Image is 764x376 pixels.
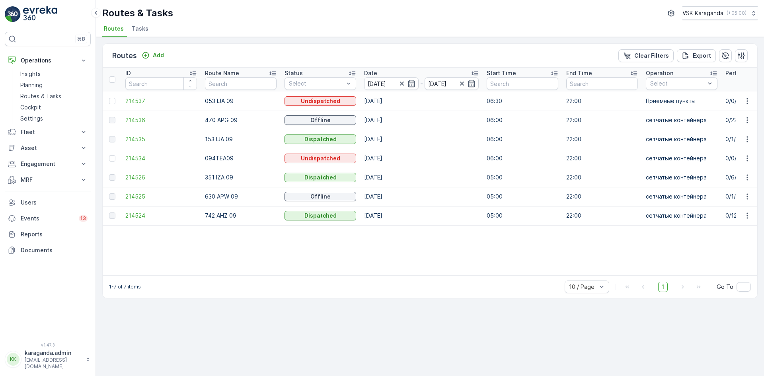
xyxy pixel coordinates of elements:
button: Add [138,51,167,60]
div: Toggle Row Selected [109,117,115,123]
div: Toggle Row Selected [109,174,115,181]
p: ( +05:00 ) [727,10,746,16]
td: 153 IJA 09 [201,130,281,149]
div: Toggle Row Selected [109,136,115,142]
td: 22:00 [562,187,642,206]
p: Reports [21,230,88,238]
span: 214534 [125,154,197,162]
td: 094TEA09 [201,149,281,168]
td: 06:00 [483,111,562,130]
p: Performance [725,69,761,77]
a: 214535 [125,135,197,143]
span: v 1.47.3 [5,343,91,347]
a: Planning [17,80,91,91]
td: [DATE] [360,149,483,168]
p: Offline [310,193,331,201]
button: Asset [5,140,91,156]
p: Offline [310,116,331,124]
button: Clear Filters [618,49,674,62]
p: Settings [20,115,43,123]
p: VSK Karaganda [682,9,723,17]
span: Tasks [132,25,148,33]
button: MRF [5,172,91,188]
p: Add [153,51,164,59]
td: 06:30 [483,92,562,111]
p: ID [125,69,131,77]
button: Dispatched [285,134,356,144]
input: dd/mm/yyyy [364,77,419,90]
a: 214525 [125,193,197,201]
img: logo_light-DOdMpM7g.png [23,6,57,22]
button: Offline [285,192,356,201]
td: [DATE] [360,92,483,111]
p: 13 [80,215,86,222]
button: Dispatched [285,173,356,182]
a: Routes & Tasks [17,91,91,102]
a: Users [5,195,91,210]
div: KK [7,353,19,366]
button: Fleet [5,124,91,140]
td: 470 APG 09 [201,111,281,130]
span: Go To [717,283,733,291]
a: Documents [5,242,91,258]
a: 214536 [125,116,197,124]
p: Documents [21,246,88,254]
div: Toggle Row Selected [109,193,115,200]
td: сетчатыe контейнера [642,149,721,168]
td: 06:00 [483,130,562,149]
button: VSK Karaganda(+05:00) [682,6,758,20]
a: 214524 [125,212,197,220]
p: Dispatched [304,173,337,181]
td: Приемные пункты [642,92,721,111]
a: Insights [17,68,91,80]
td: 22:00 [562,130,642,149]
input: Search [566,77,638,90]
p: Fleet [21,128,75,136]
a: Reports [5,226,91,242]
td: 22:00 [562,111,642,130]
td: 22:00 [562,168,642,187]
img: logo [5,6,21,22]
p: [EMAIL_ADDRESS][DOMAIN_NAME] [25,357,82,370]
div: Toggle Row Selected [109,212,115,219]
td: 351 IZA 09 [201,168,281,187]
p: Routes & Tasks [20,92,61,100]
p: 1-7 of 7 items [109,284,141,290]
button: Undispatched [285,96,356,106]
button: Offline [285,115,356,125]
td: сетчатыe контейнера [642,206,721,225]
button: Engagement [5,156,91,172]
button: Export [677,49,716,62]
div: Toggle Row Selected [109,155,115,162]
td: [DATE] [360,168,483,187]
span: Routes [104,25,124,33]
td: [DATE] [360,111,483,130]
p: Select [289,80,344,88]
a: Events13 [5,210,91,226]
p: Undispatched [301,97,340,105]
td: 22:00 [562,149,642,168]
td: 22:00 [562,206,642,225]
p: Operations [21,56,75,64]
span: 214526 [125,173,197,181]
p: Planning [20,81,43,89]
button: KKkaraganda.admin[EMAIL_ADDRESS][DOMAIN_NAME] [5,349,91,370]
td: 630 APW 09 [201,187,281,206]
p: Dispatched [304,212,337,220]
td: 22:00 [562,92,642,111]
td: [DATE] [360,187,483,206]
input: Search [205,77,277,90]
p: ⌘B [77,36,85,42]
td: [DATE] [360,130,483,149]
p: Dispatched [304,135,337,143]
td: сетчатыe контейнера [642,187,721,206]
td: 742 AHZ 09 [201,206,281,225]
p: Clear Filters [634,52,669,60]
p: Export [693,52,711,60]
p: Routes [112,50,137,61]
p: Undispatched [301,154,340,162]
p: Start Time [487,69,516,77]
